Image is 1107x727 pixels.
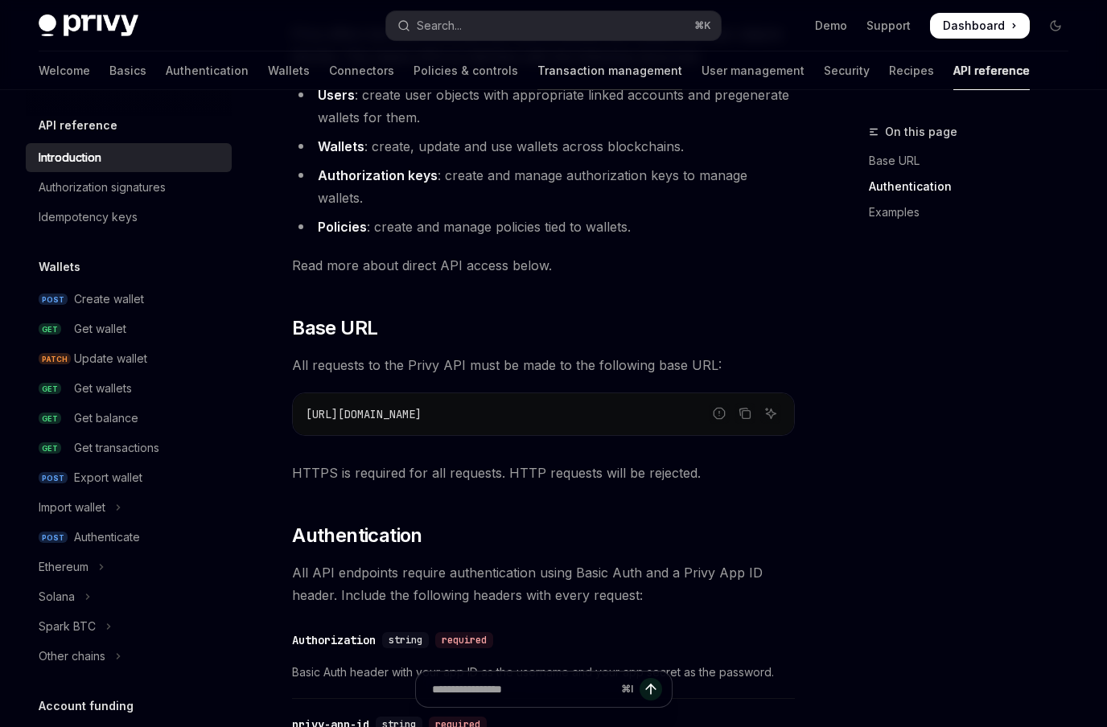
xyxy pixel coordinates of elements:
[885,122,957,142] span: On this page
[292,354,795,376] span: All requests to the Privy API must be made to the following base URL:
[292,462,795,484] span: HTTPS is required for all requests. HTTP requests will be rejected.
[39,587,75,606] div: Solana
[39,51,90,90] a: Welcome
[292,663,795,682] span: Basic Auth header with your app ID as the username and your app secret as the password.
[74,528,140,547] div: Authenticate
[292,164,795,209] li: : create and manage authorization keys to manage wallets.
[39,148,101,167] div: Introduction
[815,18,847,34] a: Demo
[640,678,662,700] button: Send message
[39,116,117,135] h5: API reference
[292,254,795,277] span: Read more about direct API access below.
[318,87,355,103] strong: Users
[26,523,232,552] a: POSTAuthenticate
[39,696,134,716] h5: Account funding
[537,51,682,90] a: Transaction management
[109,51,146,90] a: Basics
[709,403,730,424] button: Report incorrect code
[292,315,377,341] span: Base URL
[318,138,364,154] strong: Wallets
[760,403,781,424] button: Ask AI
[26,143,232,172] a: Introduction
[26,582,232,611] button: Toggle Solana section
[74,319,126,339] div: Get wallet
[74,379,132,398] div: Get wallets
[694,19,711,32] span: ⌘ K
[866,18,911,34] a: Support
[26,612,232,641] button: Toggle Spark BTC section
[39,207,138,227] div: Idempotency keys
[39,323,61,335] span: GET
[268,51,310,90] a: Wallets
[435,632,493,648] div: required
[26,203,232,232] a: Idempotency keys
[74,409,138,428] div: Get balance
[943,18,1005,34] span: Dashboard
[26,314,232,343] a: GETGet wallet
[889,51,934,90] a: Recipes
[292,84,795,129] li: : create user objects with appropriate linked accounts and pregenerate wallets for them.
[26,552,232,581] button: Toggle Ethereum section
[74,349,147,368] div: Update wallet
[39,532,68,544] span: POST
[39,353,71,365] span: PATCH
[39,442,61,454] span: GET
[417,16,462,35] div: Search...
[39,472,68,484] span: POST
[26,173,232,202] a: Authorization signatures
[292,561,795,606] span: All API endpoints require authentication using Basic Auth and a Privy App ID header. Include the ...
[869,148,1081,174] a: Base URL
[39,617,96,636] div: Spark BTC
[735,403,755,424] button: Copy the contents from the code block
[869,199,1081,225] a: Examples
[824,51,870,90] a: Security
[432,672,615,707] input: Ask a question...
[292,523,422,548] span: Authentication
[26,463,232,492] a: POSTExport wallet
[39,178,166,197] div: Authorization signatures
[702,51,805,90] a: User management
[930,13,1030,39] a: Dashboard
[39,294,68,306] span: POST
[39,383,61,395] span: GET
[39,557,88,577] div: Ethereum
[318,167,438,183] strong: Authorization keys
[39,413,61,425] span: GET
[386,11,721,40] button: Open search
[166,51,249,90] a: Authentication
[26,285,232,314] a: POSTCreate wallet
[39,647,105,666] div: Other chains
[389,634,422,647] span: string
[74,468,142,487] div: Export wallet
[414,51,518,90] a: Policies & controls
[26,404,232,433] a: GETGet balance
[26,493,232,522] button: Toggle Import wallet section
[953,51,1030,90] a: API reference
[306,407,422,421] span: [URL][DOMAIN_NAME]
[26,642,232,671] button: Toggle Other chains section
[39,498,105,517] div: Import wallet
[39,14,138,37] img: dark logo
[39,257,80,277] h5: Wallets
[292,135,795,158] li: : create, update and use wallets across blockchains.
[318,219,367,235] strong: Policies
[329,51,394,90] a: Connectors
[26,344,232,373] a: PATCHUpdate wallet
[869,174,1081,199] a: Authentication
[74,438,159,458] div: Get transactions
[74,290,144,309] div: Create wallet
[26,374,232,403] a: GETGet wallets
[1043,13,1068,39] button: Toggle dark mode
[26,433,232,462] a: GETGet transactions
[292,632,376,648] div: Authorization
[292,216,795,238] li: : create and manage policies tied to wallets.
